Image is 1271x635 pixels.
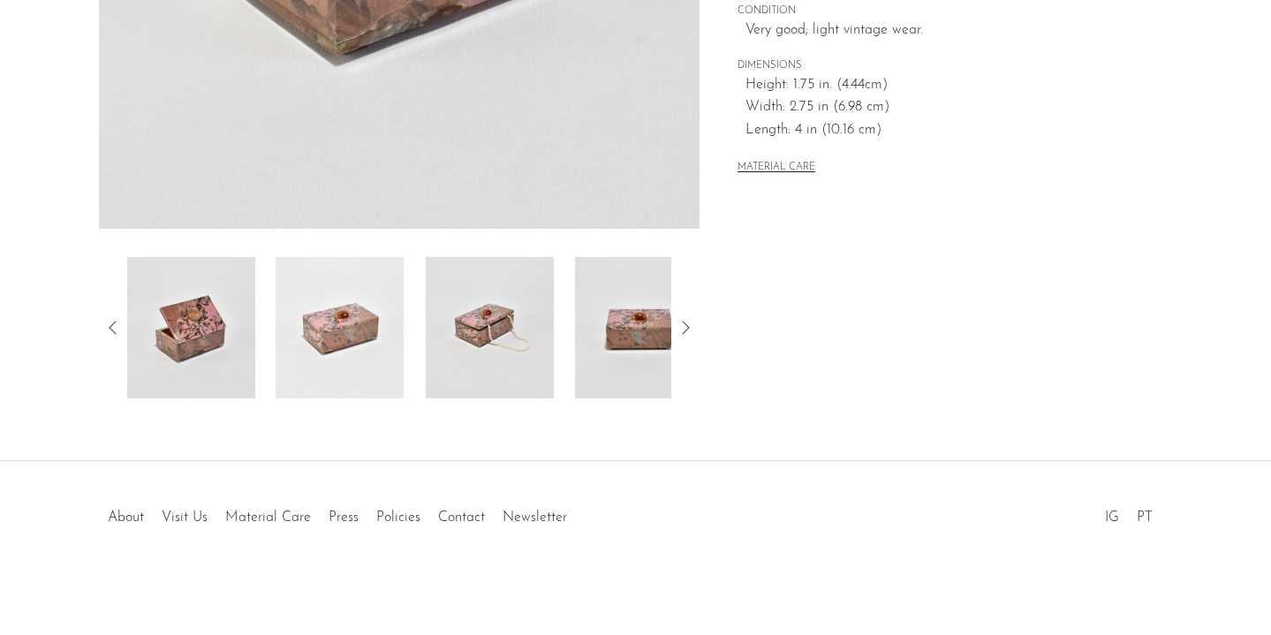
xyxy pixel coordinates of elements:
[426,257,554,398] img: Pink Italian Stone Box
[738,58,1135,74] span: DIMENSIONS
[329,510,359,525] a: Press
[745,19,1135,42] span: Very good; light vintage wear.
[1096,496,1161,530] ul: Social Medias
[108,510,144,525] a: About
[1105,510,1119,525] a: IG
[162,510,208,525] a: Visit Us
[575,257,703,398] img: Pink Italian Stone Box
[745,74,1135,97] span: Height: 1.75 in. (4.44cm)
[1137,510,1153,525] a: PT
[99,496,576,530] ul: Quick links
[225,510,311,525] a: Material Care
[745,119,1135,142] span: Length: 4 in (10.16 cm)
[376,510,420,525] a: Policies
[127,257,255,398] img: Pink Italian Stone Box
[738,162,815,175] button: MATERIAL CARE
[276,257,404,398] img: Pink Italian Stone Box
[745,96,1135,119] span: Width: 2.75 in (6.98 cm)
[738,4,1135,19] span: CONDITION
[438,510,485,525] a: Contact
